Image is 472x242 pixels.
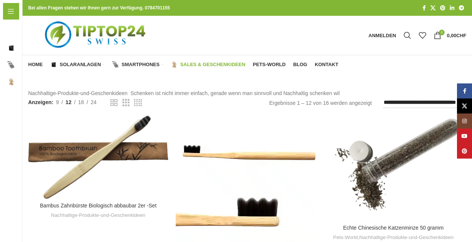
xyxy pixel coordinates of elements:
[400,28,415,43] a: Suche
[112,61,119,68] img: Smartphones
[50,57,105,72] a: Solaranlagen
[457,129,472,144] a: YouTube Social Link
[8,24,22,38] span: Home
[457,83,472,98] a: Facebook Social Link
[293,57,308,72] a: Blog
[40,203,157,209] a: Bambus Zahnbürste Biologisch abbaubar 2er -Set
[122,98,130,107] a: Rasteransicht 3
[457,3,466,13] a: Telegram Social Link
[8,126,27,139] span: Kontakt
[134,98,142,107] a: Rasteransicht 4
[8,109,19,123] span: Blog
[327,234,460,241] div: ,
[8,61,15,69] img: Smartphones
[24,57,342,72] div: Hauptnavigation
[315,62,338,68] span: Kontakt
[28,89,466,97] p: Nachhaltige-Produkte-und-Geschenkideen Schenken ist nicht immer einfach, gerade wenn man sinnvoll...
[323,116,463,221] a: Echte Chinesische Katzenminze 50 gramm
[457,113,472,129] a: Instagram Social Link
[368,33,396,38] span: Anmelden
[19,41,52,55] span: Solaranlagen
[439,30,445,35] span: 0
[171,57,245,72] a: Sales & Geschenkideen
[456,33,466,38] span: CHF
[457,98,472,113] a: X Social Link
[438,3,448,13] a: Pinterest Social Link
[447,33,466,38] bdi: 0,00
[269,99,372,107] p: Ergebnisse 1 – 12 von 16 werden angezeigt
[122,62,160,68] span: Smartphones
[19,58,52,72] span: Smartphones
[430,28,470,43] a: 0 0,00CHF
[253,62,285,68] span: Pets-World
[428,3,438,13] a: X Social Link
[253,57,285,72] a: Pets-World
[8,78,15,86] img: Sales & Geschenkideen
[448,3,457,13] a: LinkedIn Social Link
[343,225,444,231] a: Echte Chinesische Katzenminze 50 gramm
[180,62,245,68] span: Sales & Geschenkideen
[19,75,78,89] span: Sales & Geschenkideen
[18,7,32,15] span: Menü
[112,57,163,72] a: Smartphones
[171,61,178,68] img: Sales & Geschenkideen
[333,234,358,241] a: Pets-World
[383,97,463,108] select: Shop-Reihenfolge
[110,98,118,107] a: Rasteransicht 2
[457,144,472,159] a: Pinterest Social Link
[415,28,430,43] div: Meine Wunschliste
[359,234,454,241] a: Nachhaltige-Produkte-und-Geschenkideen
[420,3,428,13] a: Facebook Social Link
[315,57,338,72] a: Kontakt
[8,44,15,52] img: Solaranlagen
[365,28,400,43] a: Anmelden
[293,62,308,68] span: Blog
[8,92,35,106] span: Pets-World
